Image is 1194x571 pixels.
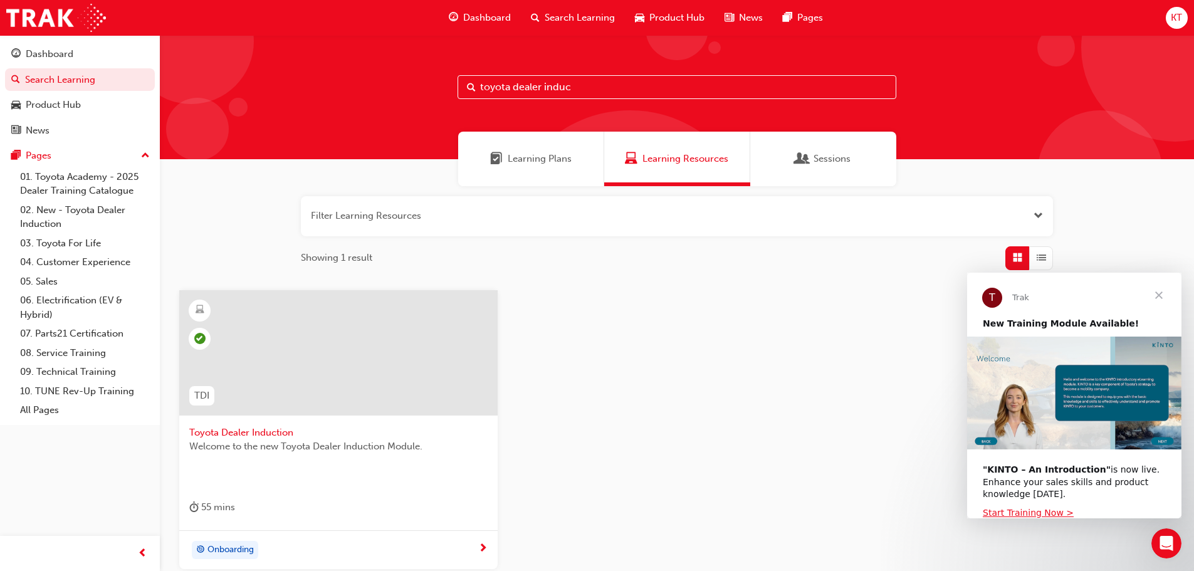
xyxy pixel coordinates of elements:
span: guage-icon [449,10,458,26]
button: Open the filter [1034,209,1043,223]
a: News [5,119,155,142]
span: Grid [1013,251,1022,265]
a: All Pages [15,401,155,420]
button: KT [1166,7,1188,29]
a: 02. New - Toyota Dealer Induction [15,201,155,234]
span: News [739,11,763,25]
span: prev-icon [138,546,147,562]
button: DashboardSearch LearningProduct HubNews [5,40,155,144]
span: target-icon [196,542,205,558]
div: Pages [26,149,51,163]
a: Product Hub [5,93,155,117]
span: search-icon [531,10,540,26]
span: Showing 1 result [301,251,372,265]
span: Pages [797,11,823,25]
span: news-icon [11,125,21,137]
a: TDIToyota Dealer InductionWelcome to the new Toyota Dealer Induction Module.duration-icon 55 mins... [179,290,498,570]
div: News [26,123,50,138]
a: 05. Sales [15,272,155,291]
span: Welcome to the new Toyota Dealer Induction Module. [189,439,488,454]
span: duration-icon [189,500,199,515]
span: Learning Resources [625,152,637,166]
span: search-icon [11,75,20,86]
a: news-iconNews [715,5,773,31]
a: 03. Toyota For Life [15,234,155,253]
a: 09. Technical Training [15,362,155,382]
a: Search Learning [5,68,155,92]
a: 10. TUNE Rev-Up Training [15,382,155,401]
a: Dashboard [5,43,155,66]
div: Dashboard [26,47,73,61]
input: Search... [458,75,896,99]
span: learningRecordVerb_PASS-icon [194,333,206,344]
span: KT [1171,11,1182,25]
span: car-icon [11,100,21,111]
span: pages-icon [11,150,21,162]
span: pages-icon [783,10,792,26]
iframe: Intercom live chat [1151,528,1181,558]
span: Onboarding [207,543,254,557]
span: Sessions [796,152,809,166]
span: Search [467,80,476,95]
a: pages-iconPages [773,5,833,31]
a: guage-iconDashboard [439,5,521,31]
span: Search Learning [545,11,615,25]
iframe: Intercom live chat message [967,273,1181,518]
span: TDI [194,389,209,403]
span: List [1037,251,1046,265]
a: 06. Electrification (EV & Hybrid) [15,291,155,324]
span: Dashboard [463,11,511,25]
a: 07. Parts21 Certification [15,324,155,343]
span: news-icon [725,10,734,26]
span: Toyota Dealer Induction [189,426,488,440]
button: Pages [5,144,155,167]
a: Learning PlansLearning Plans [458,132,604,186]
a: 04. Customer Experience [15,253,155,272]
a: 01. Toyota Academy - 2025 Dealer Training Catalogue [15,167,155,201]
a: 08. Service Training [15,343,155,363]
span: Learning Plans [508,152,572,166]
span: Learning Resources [642,152,728,166]
span: next-icon [478,543,488,555]
a: Learning ResourcesLearning Resources [604,132,750,186]
span: guage-icon [11,49,21,60]
span: Sessions [814,152,851,166]
span: learningResourceType_ELEARNING-icon [196,302,204,318]
span: Product Hub [649,11,704,25]
div: Product Hub [26,98,81,112]
span: up-icon [141,148,150,164]
span: Learning Plans [490,152,503,166]
div: 55 mins [189,500,235,515]
span: car-icon [635,10,644,26]
a: car-iconProduct Hub [625,5,715,31]
img: Trak [6,4,106,32]
a: search-iconSearch Learning [521,5,625,31]
a: SessionsSessions [750,132,896,186]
